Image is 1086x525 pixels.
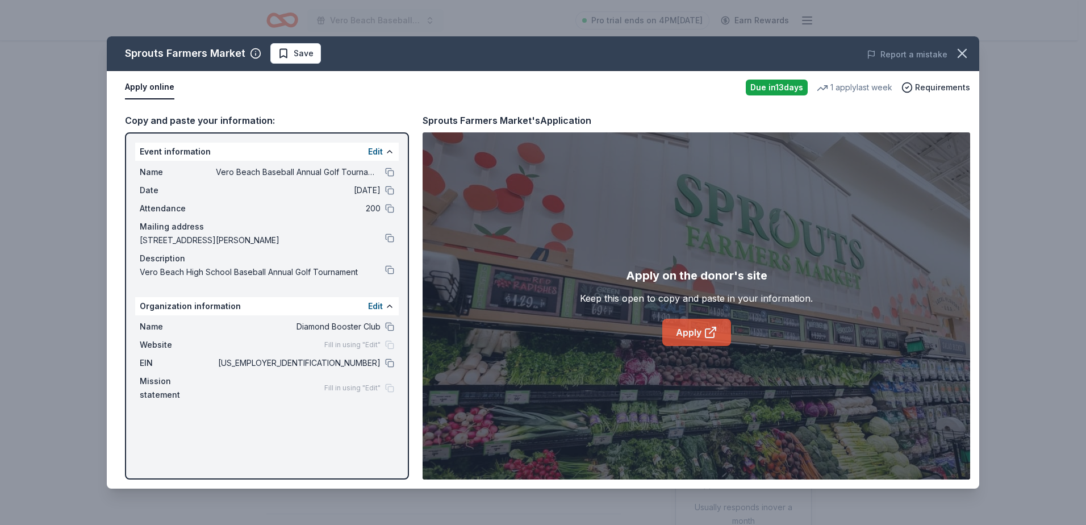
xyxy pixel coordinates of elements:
span: EIN [140,356,216,370]
span: Requirements [915,81,970,94]
span: Fill in using "Edit" [324,340,381,349]
div: Event information [135,143,399,161]
a: Apply [662,319,731,346]
div: Description [140,252,394,265]
button: Edit [368,145,383,159]
div: Due in 13 days [746,80,808,95]
span: [DATE] [216,184,381,197]
div: Copy and paste your information: [125,113,409,128]
span: Fill in using "Edit" [324,384,381,393]
div: Keep this open to copy and paste in your information. [580,291,813,305]
span: Name [140,165,216,179]
span: Mission statement [140,374,216,402]
button: Requirements [901,81,970,94]
span: Date [140,184,216,197]
span: Name [140,320,216,334]
div: Organization information [135,297,399,315]
div: Sprouts Farmers Market [125,44,245,63]
span: Vero Beach High School Baseball Annual Golf Tournament [140,265,385,279]
span: Website [140,338,216,352]
button: Save [270,43,321,64]
span: Diamond Booster Club [216,320,381,334]
button: Report a mistake [867,48,947,61]
button: Apply online [125,76,174,99]
span: [STREET_ADDRESS][PERSON_NAME] [140,234,385,247]
div: Sprouts Farmers Market's Application [423,113,591,128]
span: [US_EMPLOYER_IDENTIFICATION_NUMBER] [216,356,381,370]
span: Attendance [140,202,216,215]
div: Mailing address [140,220,394,234]
button: Edit [368,299,383,313]
span: Save [294,47,314,60]
span: Vero Beach Baseball Annual Golf Tournament [216,165,381,179]
div: Apply on the donor's site [626,266,767,285]
span: 200 [216,202,381,215]
div: 1 apply last week [817,81,892,94]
